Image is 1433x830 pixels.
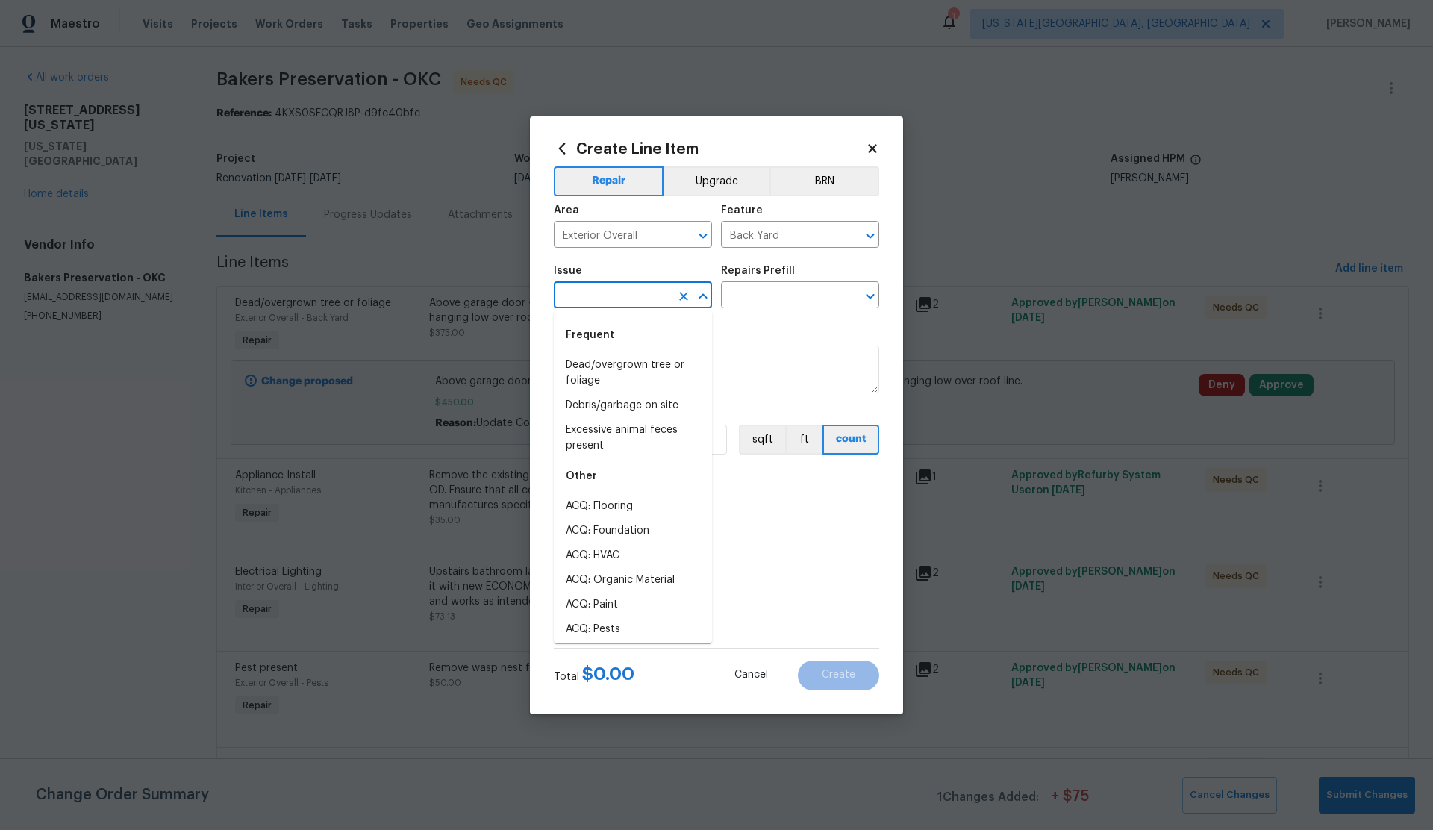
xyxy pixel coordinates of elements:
h5: Repairs Prefill [721,266,795,276]
li: ACQ: Pests [554,617,712,642]
span: Cancel [734,670,768,681]
h5: Area [554,205,579,216]
button: Clear [673,286,694,307]
button: Open [693,225,714,246]
button: count [822,425,879,455]
div: Total [554,667,634,684]
li: ACQ: Flooring [554,494,712,519]
h5: Feature [721,205,763,216]
li: ACQ: Foundation [554,519,712,543]
span: Create [822,670,855,681]
div: Other [554,458,712,494]
button: Open [860,225,881,246]
li: Excessive animal feces present [554,418,712,458]
li: Debris/garbage on site [554,393,712,418]
button: Create [798,661,879,690]
button: Open [860,286,881,307]
button: sqft [739,425,785,455]
h5: Issue [554,266,582,276]
h2: Create Line Item [554,140,866,157]
span: $ 0.00 [582,665,634,683]
button: BRN [769,166,879,196]
li: ACQ: Septic System [554,642,712,667]
button: Close [693,286,714,307]
li: ACQ: Paint [554,593,712,617]
div: Frequent [554,317,712,353]
button: Upgrade [664,166,770,196]
button: Cancel [711,661,792,690]
li: Dead/overgrown tree or foliage [554,353,712,393]
li: ACQ: HVAC [554,543,712,568]
button: ft [785,425,822,455]
button: Repair [554,166,664,196]
li: ACQ: Organic Material [554,568,712,593]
